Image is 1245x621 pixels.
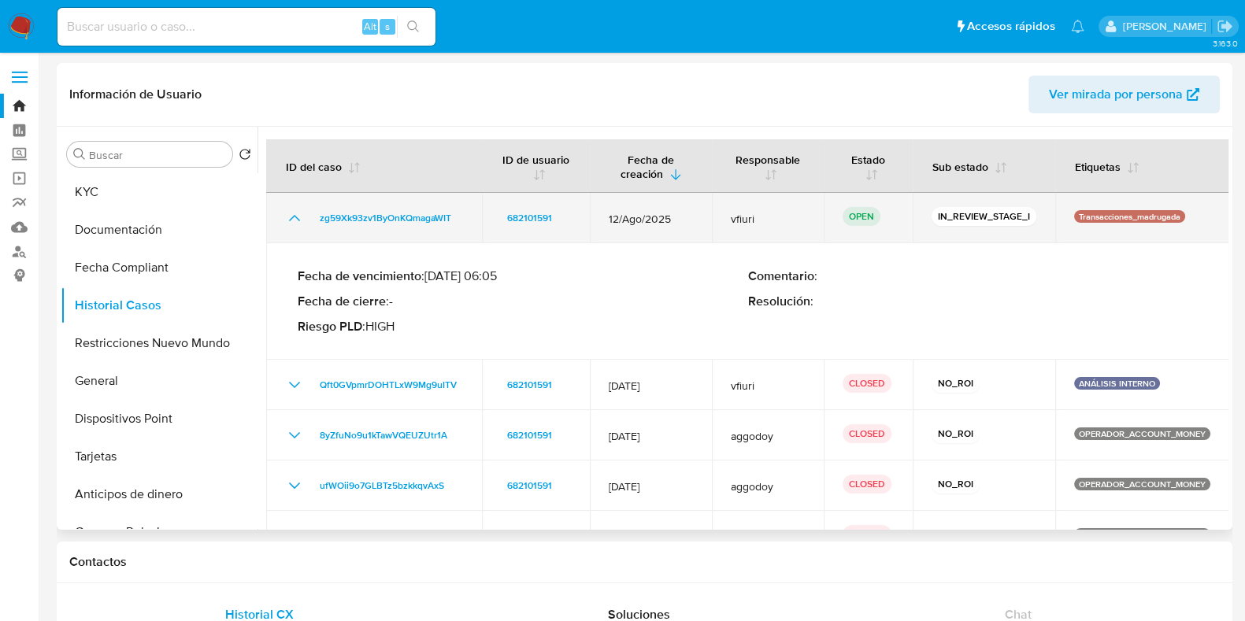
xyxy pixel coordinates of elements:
span: s [385,19,390,34]
input: Buscar [89,148,226,162]
button: Fecha Compliant [61,249,258,286]
button: search-icon [397,16,429,38]
span: Ver mirada por persona [1049,76,1183,113]
h1: Contactos [69,554,1220,570]
a: Salir [1217,18,1233,35]
button: Buscar [73,148,86,161]
button: Dispositivos Point [61,400,258,438]
button: Documentación [61,211,258,249]
h1: Información de Usuario [69,87,202,102]
button: Historial Casos [61,286,258,324]
button: Volver al orden por defecto [239,148,251,165]
span: Alt [364,19,376,34]
button: Tarjetas [61,438,258,475]
button: KYC [61,173,258,211]
p: camilafernanda.paredessaldano@mercadolibre.cl [1122,19,1211,34]
span: Accesos rápidos [967,18,1055,35]
button: Anticipos de dinero [61,475,258,513]
button: Ver mirada por persona [1028,76,1220,113]
button: General [61,362,258,400]
button: Cruces y Relaciones [61,513,258,551]
input: Buscar usuario o caso... [57,17,435,37]
button: Restricciones Nuevo Mundo [61,324,258,362]
a: Notificaciones [1071,20,1084,33]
